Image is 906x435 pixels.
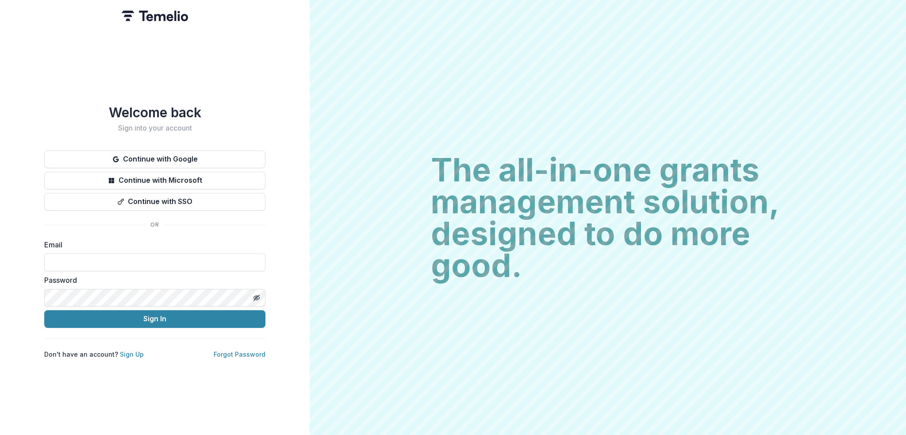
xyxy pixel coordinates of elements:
button: Continue with SSO [44,193,265,211]
a: Forgot Password [214,350,265,358]
button: Continue with Google [44,150,265,168]
button: Sign In [44,310,265,328]
button: Toggle password visibility [250,291,264,305]
h1: Welcome back [44,104,265,120]
p: Don't have an account? [44,350,144,359]
h2: Sign into your account [44,124,265,132]
label: Password [44,275,260,285]
img: Temelio [122,11,188,21]
a: Sign Up [120,350,144,358]
button: Continue with Microsoft [44,172,265,189]
label: Email [44,239,260,250]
